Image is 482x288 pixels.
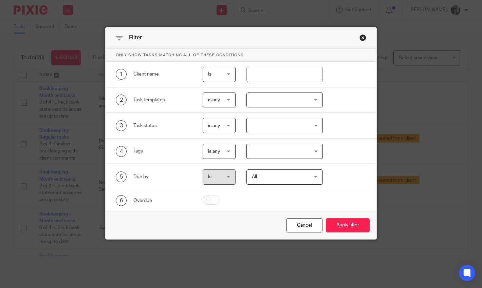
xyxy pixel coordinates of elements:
[129,35,142,40] span: Filter
[252,174,257,179] span: All
[133,97,192,103] div: Task templates
[133,197,192,204] div: Overdue
[246,144,323,159] div: Search for option
[247,120,319,131] input: Search for option
[359,34,366,41] div: Close this dialog window
[208,149,220,154] span: is any
[286,218,322,233] div: Close this dialog window
[208,98,220,102] span: is any
[116,171,127,182] div: 5
[116,195,127,206] div: 6
[106,49,376,62] p: Only show tasks matching all of these conditions
[116,146,127,157] div: 4
[133,173,192,180] div: Due by
[208,123,220,128] span: is any
[133,148,192,155] div: Tags
[116,120,127,131] div: 3
[208,72,211,77] span: Is
[133,71,192,78] div: Client name
[208,174,211,179] span: Is
[246,118,323,133] div: Search for option
[326,218,370,233] button: Apply filter
[116,69,127,80] div: 1
[133,122,192,129] div: Task status
[247,145,319,157] input: Search for option
[116,95,127,105] div: 2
